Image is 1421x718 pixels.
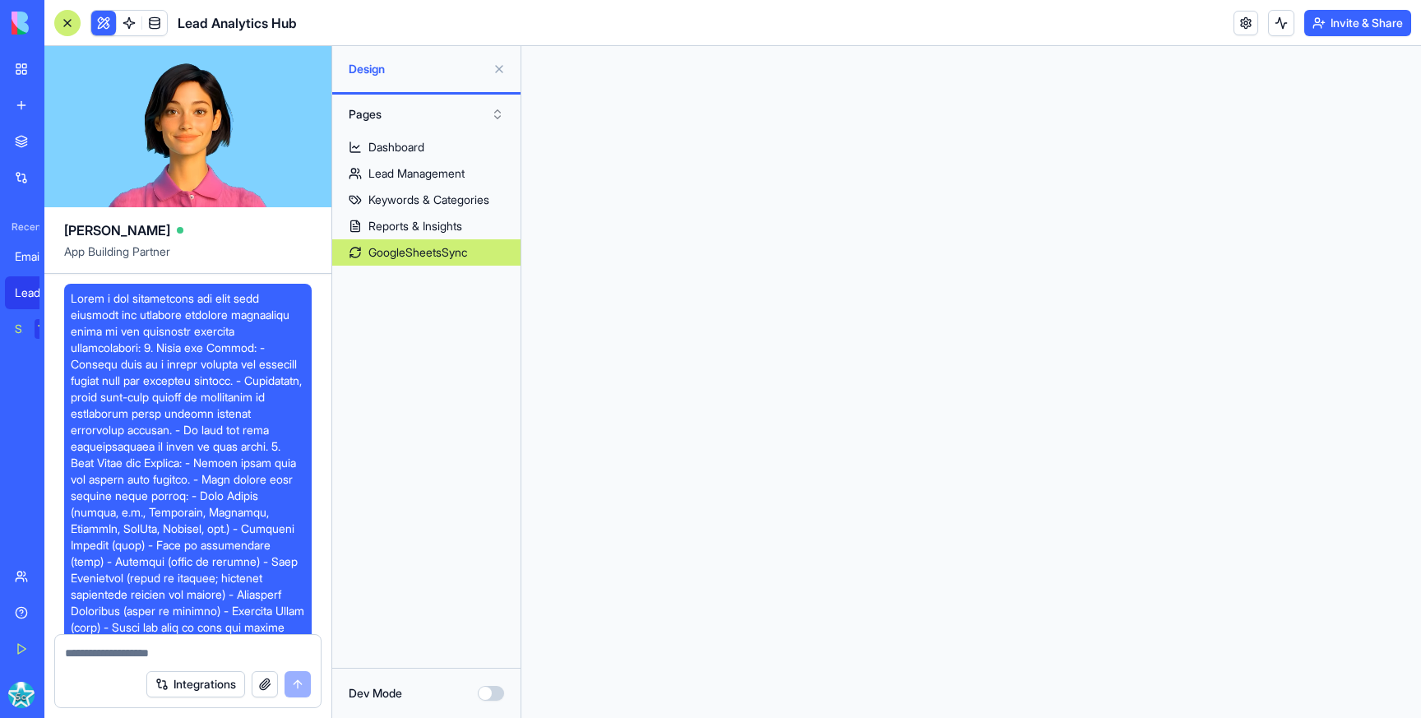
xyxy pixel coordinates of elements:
a: Dashboard [332,134,521,160]
a: Lead Management [332,160,521,187]
div: Lead Analytics Hub [15,285,61,301]
div: Keywords & Categories [368,192,489,208]
a: Social Media Content GeneratorTRY [5,313,71,345]
div: Lead Management [368,165,465,182]
button: Integrations [146,671,245,697]
span: Recent [5,220,39,234]
a: GoogleSheetsSync [332,239,521,266]
button: Invite & Share [1304,10,1411,36]
div: Social Media Content Generator [15,321,23,337]
span: Design [349,61,486,77]
a: Reports & Insights [332,213,521,239]
a: Keywords & Categories [332,187,521,213]
label: Dev Mode [349,685,402,702]
span: Lead Analytics Hub [178,13,297,33]
a: Lead Analytics Hub [5,276,71,309]
div: Email Categorizer [15,248,61,265]
div: Reports & Insights [368,218,462,234]
img: logo [12,12,113,35]
a: Email Categorizer [5,240,71,273]
button: Pages [340,101,512,127]
span: [PERSON_NAME] [64,220,170,240]
div: TRY [35,319,61,339]
div: Dashboard [368,139,424,155]
div: GoogleSheetsSync [368,244,467,261]
img: ACg8ocIInin2p6pcjON7snjoCg-HMTItrRaEI8bAy78i330DTAFXXnte=s96-c [8,682,35,708]
span: App Building Partner [64,243,312,273]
